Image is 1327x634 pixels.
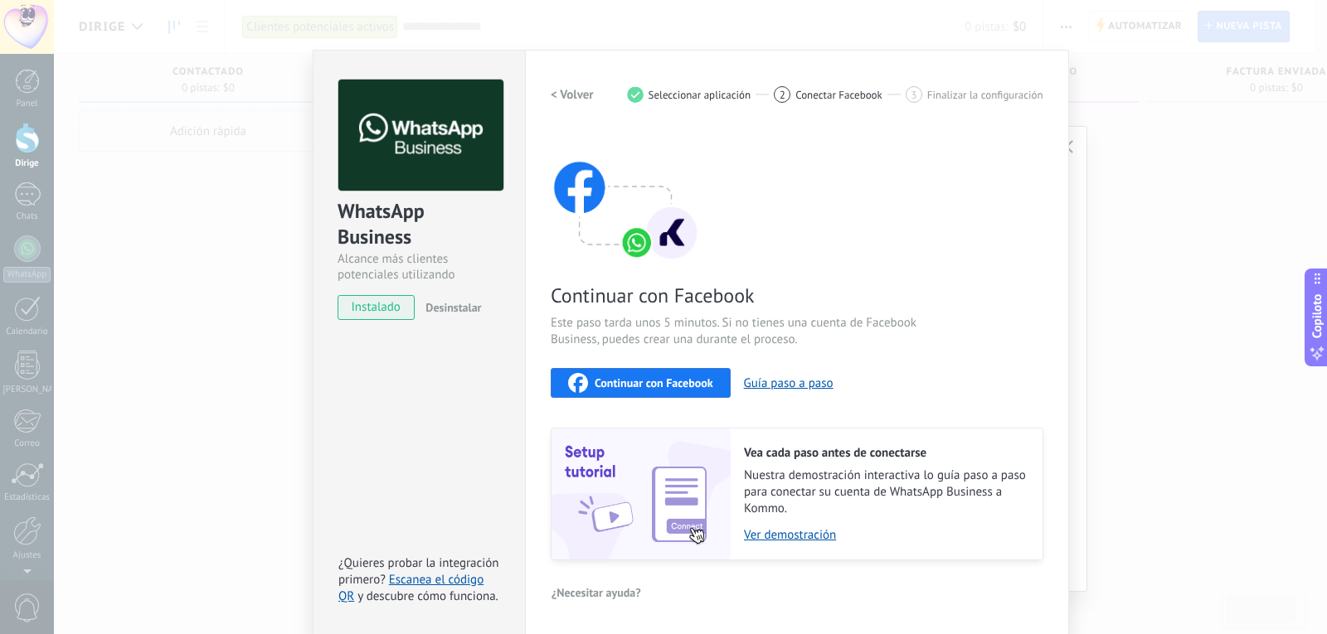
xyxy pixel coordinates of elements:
[744,527,836,543] font: Ver demostración
[338,251,474,314] font: Alcance más clientes potenciales utilizando potentes herramientas de WhatsApp
[338,198,430,249] font: WhatsApp Business
[338,198,501,251] div: WhatsApp Business
[551,283,755,308] font: Continuar con Facebook
[744,445,926,461] font: Vea cada paso antes de conectarse
[780,88,785,102] font: 2
[911,88,916,102] font: 3
[744,375,834,391] button: Guía paso a paso
[649,88,751,102] font: Seleccionar aplicación
[552,585,641,600] font: ¿Necesitar ayuda?
[795,88,882,102] font: Conectar Facebook
[352,299,401,315] font: instalado
[1309,293,1325,338] font: Copiloto
[338,555,499,588] font: ¿Quieres probar la integración primero?
[425,300,481,315] font: Desinstalar
[927,88,1043,102] font: Finalizar la configuración
[338,572,484,604] font: Escanea el código QR
[551,315,916,347] font: Este paso tarda unos 5 minutos. Si no tienes una cuenta de Facebook Business, puedes crear una du...
[744,467,1026,516] font: Nuestra demostración interactiva lo guía paso a paso para conectar su cuenta de WhatsApp Business...
[551,580,642,605] button: ¿Necesitar ayuda?
[551,80,594,109] button: < Volver
[595,375,713,390] font: Continuar con Facebook
[551,87,594,103] font: < Volver
[338,80,503,191] img: logo_main.png
[357,588,498,604] font: y descubre cómo funciona.
[551,368,731,398] button: Continuar con Facebook
[419,295,481,320] button: Desinstalar
[551,129,700,262] img: Conectarse con Facebook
